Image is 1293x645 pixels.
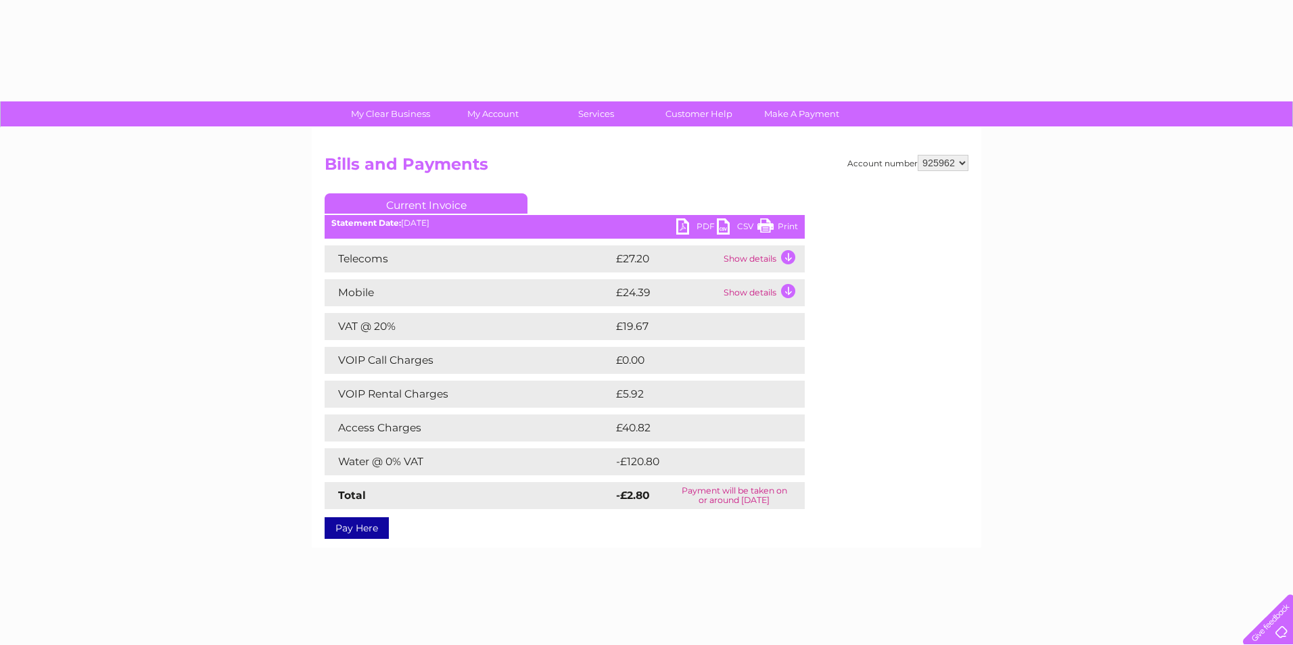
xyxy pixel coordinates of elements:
[613,414,778,441] td: £40.82
[325,347,613,374] td: VOIP Call Charges
[847,155,968,171] div: Account number
[720,279,805,306] td: Show details
[325,448,613,475] td: Water @ 0% VAT
[717,218,757,238] a: CSV
[613,448,782,475] td: -£120.80
[613,313,776,340] td: £19.67
[616,489,650,502] strong: -£2.80
[331,218,401,228] b: Statement Date:
[540,101,652,126] a: Services
[325,245,613,272] td: Telecoms
[676,218,717,238] a: PDF
[643,101,755,126] a: Customer Help
[325,155,968,181] h2: Bills and Payments
[325,193,527,214] a: Current Invoice
[438,101,549,126] a: My Account
[325,381,613,408] td: VOIP Rental Charges
[338,489,366,502] strong: Total
[335,101,446,126] a: My Clear Business
[613,279,720,306] td: £24.39
[613,347,774,374] td: £0.00
[746,101,857,126] a: Make A Payment
[757,218,798,238] a: Print
[325,414,613,441] td: Access Charges
[720,245,805,272] td: Show details
[325,279,613,306] td: Mobile
[663,482,805,509] td: Payment will be taken on or around [DATE]
[325,517,389,539] a: Pay Here
[325,218,805,228] div: [DATE]
[613,381,773,408] td: £5.92
[325,313,613,340] td: VAT @ 20%
[613,245,720,272] td: £27.20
